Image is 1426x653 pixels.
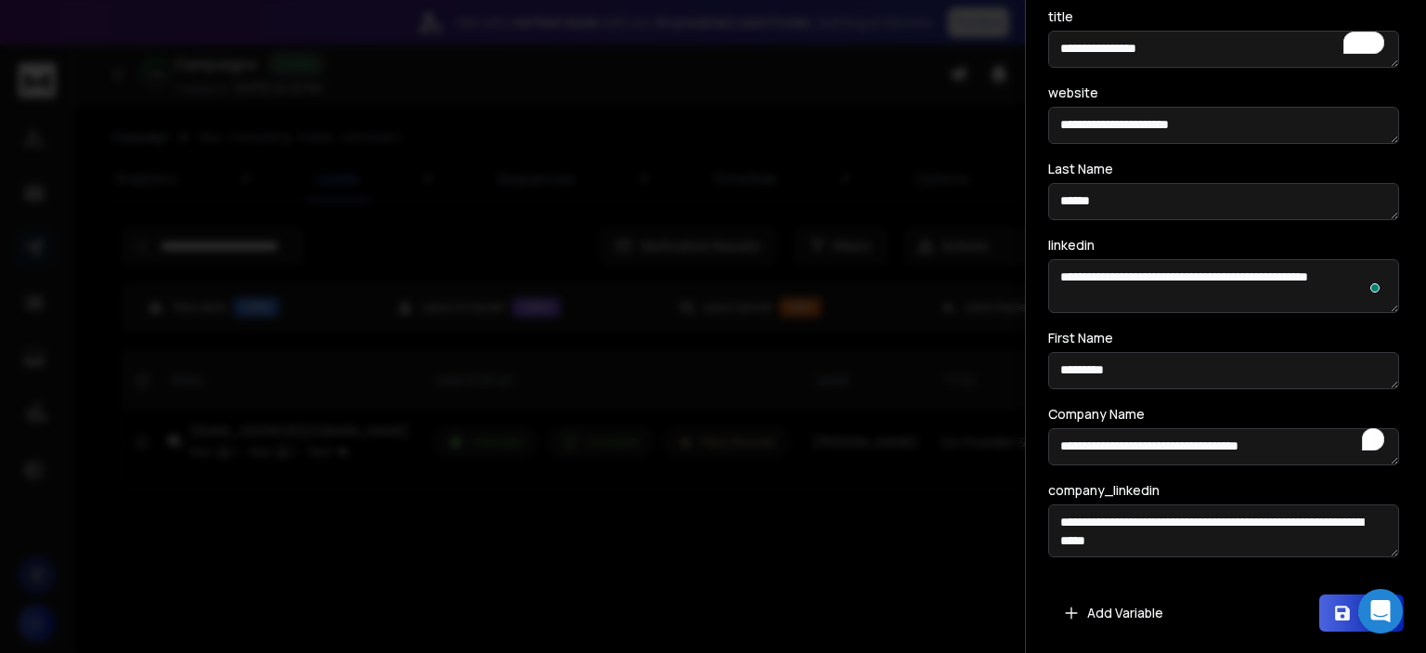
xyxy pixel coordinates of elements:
[1048,31,1399,68] textarea: To enrich screen reader interactions, please activate Accessibility in Grammarly extension settings
[1048,10,1073,23] label: title
[1048,86,1098,99] label: website
[1048,259,1399,313] textarea: To enrich screen reader interactions, please activate Accessibility in Grammarly extension settings
[1358,589,1403,633] div: Open Intercom Messenger
[1048,428,1399,465] textarea: To enrich screen reader interactions, please activate Accessibility in Grammarly extension settings
[1048,239,1095,252] label: linkedin
[1048,594,1178,632] button: Add Variable
[1319,594,1404,632] button: Save
[1048,408,1145,421] label: Company Name
[1048,163,1113,176] label: Last Name
[1048,484,1160,497] label: company_linkedin
[1048,332,1113,345] label: First Name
